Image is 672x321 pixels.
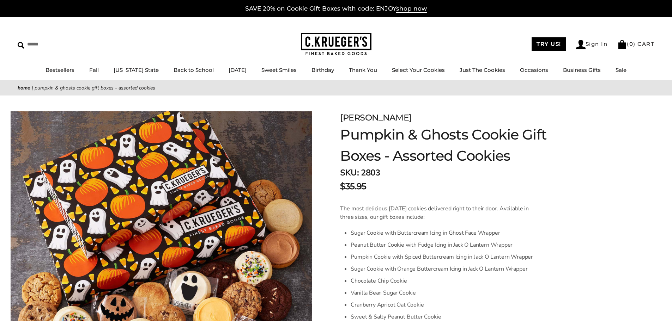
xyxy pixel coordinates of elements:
[261,67,297,73] a: Sweet Smiles
[114,67,159,73] a: [US_STATE] State
[576,40,586,49] img: Account
[460,67,505,73] a: Just The Cookies
[349,67,377,73] a: Thank You
[18,84,654,92] nav: breadcrumbs
[46,67,74,73] a: Bestsellers
[229,67,247,73] a: [DATE]
[340,204,533,221] p: The most delicious [DATE] cookies delivered right to their door. Available in three sizes, our gi...
[617,40,627,49] img: Bag
[32,85,33,91] span: |
[396,5,427,13] span: shop now
[340,180,366,193] span: $35.95
[576,40,608,49] a: Sign In
[351,251,533,263] li: Pumpkin Cookie with Spiced Buttercream Icing in Jack O Lantern Wrapper
[616,67,626,73] a: Sale
[311,67,334,73] a: Birthday
[18,42,24,49] img: Search
[617,41,654,47] a: (0) CART
[629,41,634,47] span: 0
[361,167,380,178] span: 2803
[532,37,566,51] a: TRY US!
[351,263,533,275] li: Sugar Cookie with Orange Buttercream Icing in Jack O Lantern Wrapper
[89,67,99,73] a: Fall
[18,39,102,50] input: Search
[245,5,427,13] a: SAVE 20% on Cookie Gift Boxes with code: ENJOYshop now
[351,275,533,287] li: Chocolate Chip Cookie
[301,33,371,56] img: C.KRUEGER'S
[174,67,214,73] a: Back to School
[340,167,359,178] strong: SKU:
[18,85,30,91] a: Home
[520,67,548,73] a: Occasions
[351,227,533,239] li: Sugar Cookie with Buttercream Icing in Ghost Face Wrapper
[392,67,445,73] a: Select Your Cookies
[6,294,73,315] iframe: Sign Up via Text for Offers
[351,287,533,299] li: Vanilla Bean Sugar Cookie
[340,111,565,124] div: [PERSON_NAME]
[563,67,601,73] a: Business Gifts
[351,239,533,251] li: Peanut Butter Cookie with Fudge Icing in Jack O Lantern Wrapper
[35,85,155,91] span: Pumpkin & Ghosts Cookie Gift Boxes - Assorted Cookies
[351,299,533,311] li: Cranberry Apricot Oat Cookie
[340,124,565,166] h1: Pumpkin & Ghosts Cookie Gift Boxes - Assorted Cookies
